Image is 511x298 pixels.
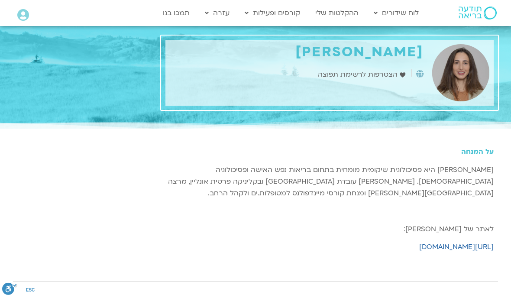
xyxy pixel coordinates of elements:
[318,69,400,81] span: הצטרפות לרשימת תפוצה
[165,164,494,199] p: [PERSON_NAME] היא פסיכולוגית שיקומית מומחית בתחום בריאות נפש האישה ופסיכולוגיה [DEMOGRAPHIC_DATA]...
[158,5,194,21] a: תמכו בנו
[311,5,363,21] a: ההקלטות שלי
[318,69,408,81] a: הצטרפות לרשימת תפוצה
[165,223,494,235] p: לאתר של [PERSON_NAME]:
[201,5,234,21] a: עזרה
[240,5,304,21] a: קורסים ופעילות
[459,6,497,19] img: תודעה בריאה
[369,5,423,21] a: לוח שידורים
[165,148,494,155] h5: על המנחה
[170,44,424,60] h1: [PERSON_NAME]
[419,242,494,252] a: [URL][DOMAIN_NAME]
